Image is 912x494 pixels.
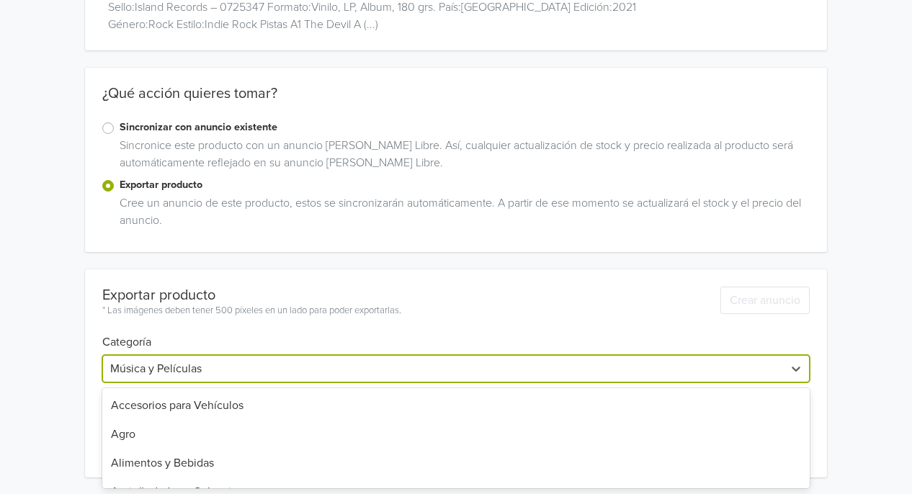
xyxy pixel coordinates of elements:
[102,391,810,420] div: Accesorios para Vehículos
[120,120,810,135] label: Sincronizar con anuncio existente
[120,177,810,193] label: Exportar producto
[85,85,827,120] div: ¿Qué acción quieres tomar?
[114,194,810,235] div: Cree un anuncio de este producto, estos se sincronizarán automáticamente. A partir de ese momento...
[102,449,810,477] div: Alimentos y Bebidas
[720,287,810,314] button: Crear anuncio
[114,137,810,177] div: Sincronice este producto con un anuncio [PERSON_NAME] Libre. Así, cualquier actualización de stoc...
[102,287,401,304] div: Exportar producto
[102,304,401,318] div: * Las imágenes deben tener 500 píxeles en un lado para poder exportarlas.
[102,420,810,449] div: Agro
[102,318,810,349] h6: Categoría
